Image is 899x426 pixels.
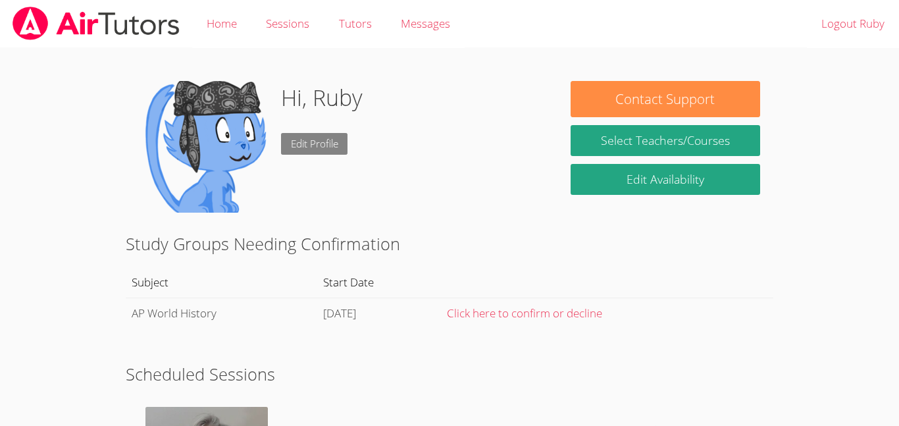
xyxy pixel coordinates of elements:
h2: Scheduled Sessions [126,361,773,386]
a: Edit Profile [281,133,348,155]
a: Click here to confirm or decline [447,306,602,321]
img: default.png [139,81,270,213]
th: Start Date [318,267,442,298]
img: airtutors_banner-c4298cdbf04f3fff15de1276eac7730deb9818008684d7c2e4769d2f7ddbe033.png [11,7,181,40]
button: Contact Support [571,81,760,117]
h2: Study Groups Needing Confirmation [126,231,773,256]
a: Select Teachers/Courses [571,125,760,156]
th: Subject [126,267,317,298]
span: Messages [401,16,450,31]
td: AP World History [126,298,317,329]
a: Edit Availability [571,164,760,195]
td: [DATE] [318,298,442,329]
h1: Hi, Ruby [281,81,363,115]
